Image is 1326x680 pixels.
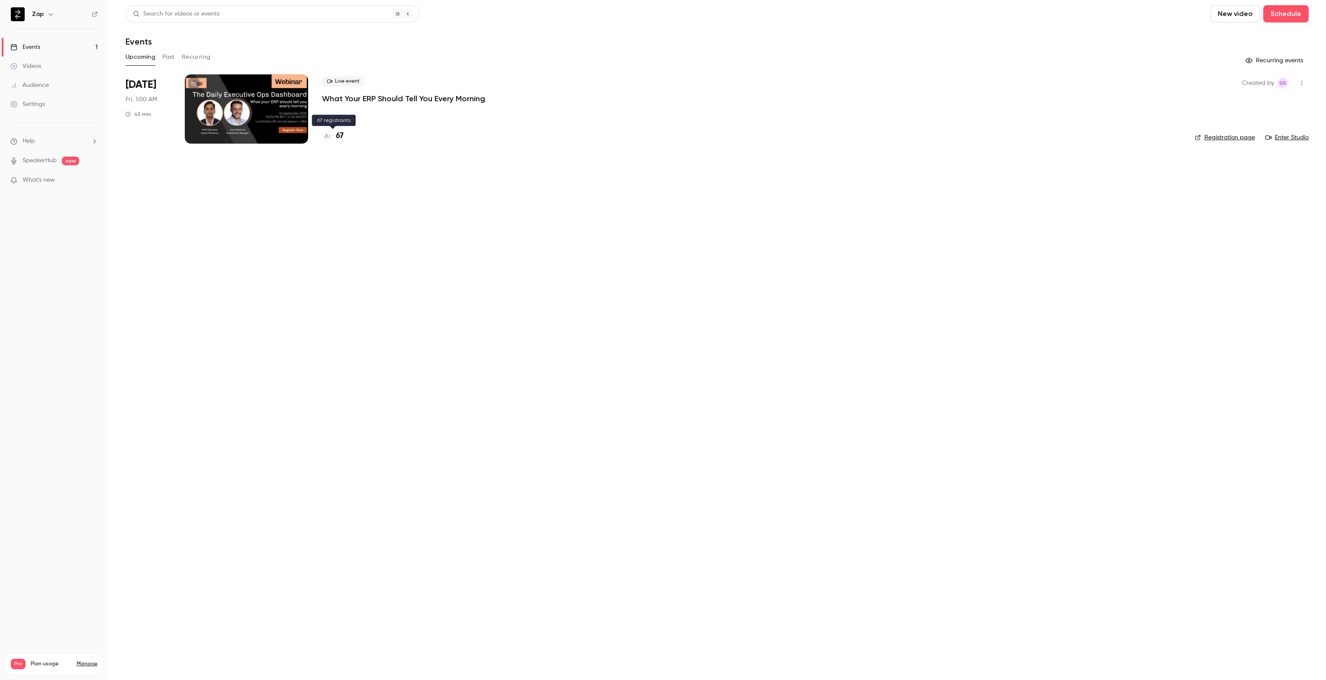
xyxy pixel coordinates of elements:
[23,156,57,165] a: SpeakerHub
[1279,78,1286,88] span: SR
[10,100,45,109] div: Settings
[322,93,485,104] a: What Your ERP Should Tell You Every Morning
[126,36,152,47] h1: Events
[31,661,71,667] span: Plan usage
[1242,54,1309,67] button: Recurring events
[126,50,155,64] button: Upcoming
[1195,133,1255,142] a: Registration page
[1265,133,1309,142] a: Enter Studio
[23,176,55,185] span: What's new
[62,157,79,165] span: new
[10,81,49,90] div: Audience
[133,10,219,19] div: Search for videos or events
[126,111,151,118] div: 45 min
[77,661,97,667] a: Manage
[23,137,35,146] span: Help
[126,74,171,144] div: Sep 4 Thu, 4:00 PM (Europe/London)
[11,7,25,21] img: Zap
[1278,78,1288,88] span: Simon Ryan
[32,10,44,19] h6: Zap
[126,78,156,92] span: [DATE]
[1242,78,1274,88] span: Created by
[1210,5,1260,22] button: New video
[126,95,157,104] span: Fri, 1:00 AM
[182,50,211,64] button: Recurring
[322,76,365,87] span: Live event
[10,62,41,71] div: Videos
[336,130,344,142] h4: 67
[87,176,98,184] iframe: Noticeable Trigger
[1263,5,1309,22] button: Schedule
[10,43,40,51] div: Events
[162,50,175,64] button: Past
[322,130,344,142] a: 67
[10,137,98,146] li: help-dropdown-opener
[11,659,26,669] span: Pro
